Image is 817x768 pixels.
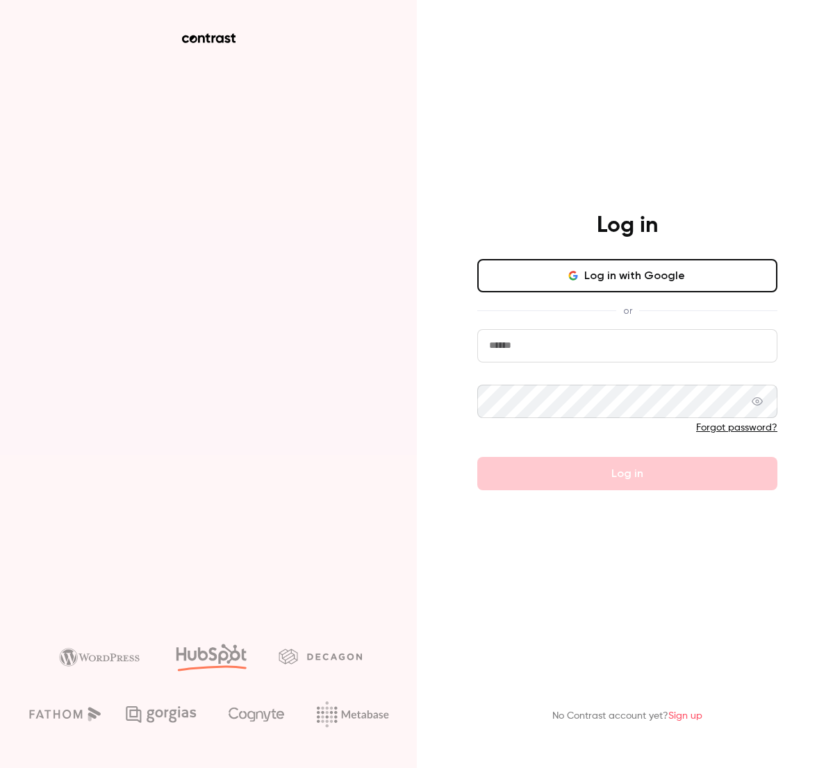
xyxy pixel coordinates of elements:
[616,303,639,318] span: or
[597,212,658,240] h4: Log in
[668,711,702,721] a: Sign up
[696,423,777,433] a: Forgot password?
[279,649,362,664] img: decagon
[552,709,702,724] p: No Contrast account yet?
[477,259,777,292] button: Log in with Google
